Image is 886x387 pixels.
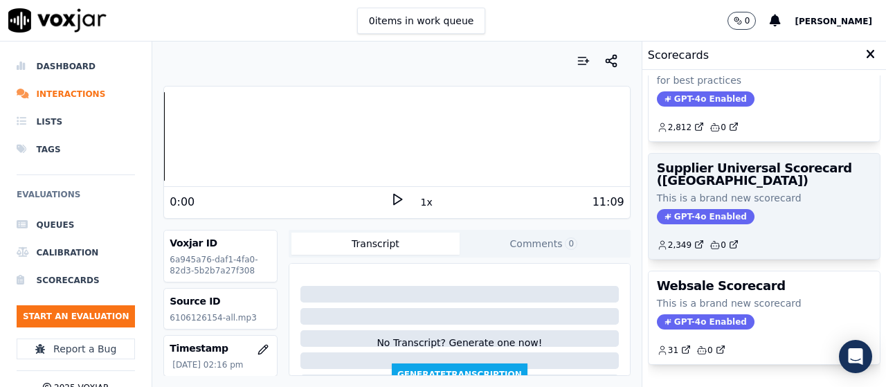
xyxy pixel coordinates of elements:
button: 2,812 [657,122,709,133]
button: Transcript [291,233,460,255]
button: Report a Bug [17,339,135,359]
button: 0items in work queue [357,8,486,34]
div: Open Intercom Messenger [839,340,872,373]
div: Scorecards [642,42,886,70]
a: 0 [696,345,725,356]
h3: Voxjar ID [170,236,271,250]
a: 2,349 [657,240,704,251]
a: 2,812 [657,122,704,133]
h3: Timestamp [170,341,271,355]
button: 1x [418,192,435,212]
p: This is a brand new scorecard [657,296,871,310]
a: Dashboard [17,53,135,80]
p: 0 [745,15,750,26]
h3: Supplier Universal Scorecard ([GEOGRAPHIC_DATA]) [657,162,871,187]
button: Comments [460,233,628,255]
button: 31 [657,345,696,356]
img: voxjar logo [8,8,107,33]
span: [PERSON_NAME] [795,17,872,26]
p: 6a945a76-daf1-4fa0-82d3-5b2b7a27f308 [170,254,271,276]
div: 0:00 [170,194,195,210]
p: [DATE] 02:16 pm [172,359,271,370]
div: 11:09 [593,194,624,210]
h3: Source ID [170,294,271,308]
a: Queues [17,211,135,239]
h3: Websale Scorecard [657,280,871,292]
button: 2,349 [657,240,709,251]
p: This is a brand new scorecard [657,191,871,205]
span: GPT-4o Enabled [657,314,754,330]
a: 0 [709,122,739,133]
span: GPT-4o Enabled [657,209,754,224]
a: Lists [17,108,135,136]
a: Scorecards [17,267,135,294]
h6: Evaluations [17,186,135,211]
span: 0 [565,237,577,250]
button: 0 [727,12,757,30]
p: 6106126154-all.mp3 [170,312,271,323]
a: 0 [709,240,739,251]
span: GPT-4o Enabled [657,91,754,107]
button: GenerateTranscription [392,363,527,386]
button: 0 [727,12,770,30]
button: Start an Evaluation [17,305,135,327]
button: [PERSON_NAME] [795,12,886,29]
a: 31 [657,345,691,356]
a: Calibration [17,239,135,267]
div: No Transcript? Generate one now! [377,336,542,363]
a: Tags [17,136,135,163]
a: Interactions [17,80,135,108]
